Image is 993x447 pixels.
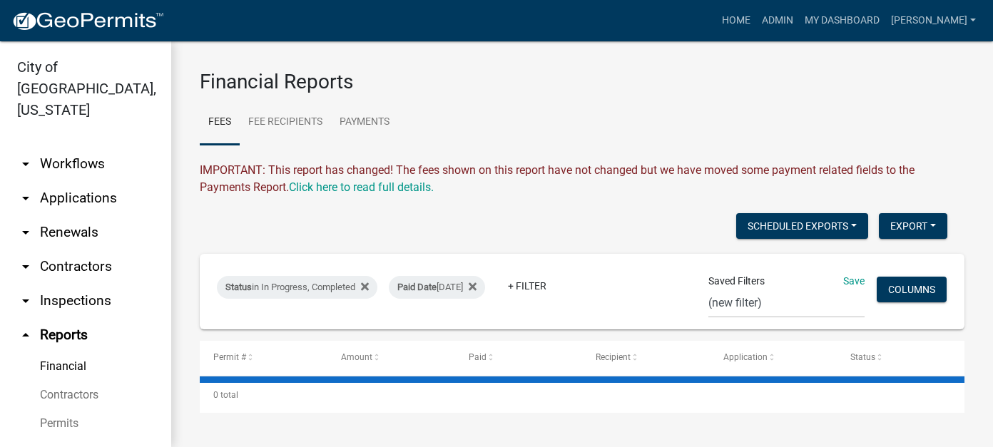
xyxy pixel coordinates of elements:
[200,162,964,196] div: IMPORTANT: This report has changed! The fees shown on this report have not changed but we have mo...
[879,213,947,239] button: Export
[213,352,246,362] span: Permit #
[240,100,331,145] a: Fee Recipients
[17,190,34,207] i: arrow_drop_down
[850,352,875,362] span: Status
[736,213,868,239] button: Scheduled Exports
[454,341,582,375] datatable-header-cell: Paid
[327,341,455,375] datatable-header-cell: Amount
[289,180,434,194] a: Click here to read full details.
[200,70,964,94] h3: Financial Reports
[217,276,377,299] div: in In Progress, Completed
[331,100,398,145] a: Payments
[341,352,372,362] span: Amount
[17,327,34,344] i: arrow_drop_up
[843,275,865,287] a: Save
[756,7,799,34] a: Admin
[200,377,964,413] div: 0 total
[389,276,485,299] div: [DATE]
[17,258,34,275] i: arrow_drop_down
[885,7,982,34] a: [PERSON_NAME]
[200,100,240,145] a: Fees
[225,282,252,292] span: Status
[582,341,710,375] datatable-header-cell: Recipient
[837,341,964,375] datatable-header-cell: Status
[877,277,947,302] button: Columns
[17,292,34,309] i: arrow_drop_down
[799,7,885,34] a: My Dashboard
[723,352,768,362] span: Application
[397,282,437,292] span: Paid Date
[17,155,34,173] i: arrow_drop_down
[200,341,327,375] datatable-header-cell: Permit #
[469,352,487,362] span: Paid
[496,273,558,299] a: + Filter
[596,352,631,362] span: Recipient
[289,180,434,194] wm-modal-confirm: Upcoming Changes to Daily Fees Report
[17,224,34,241] i: arrow_drop_down
[710,341,837,375] datatable-header-cell: Application
[708,274,765,289] span: Saved Filters
[716,7,756,34] a: Home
